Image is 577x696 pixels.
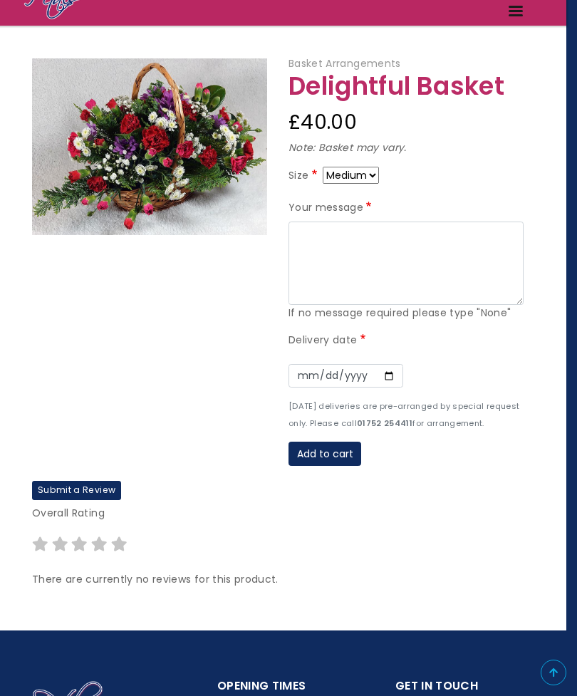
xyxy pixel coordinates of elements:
p: Overall Rating [32,505,524,522]
label: Delivery date [288,332,368,349]
label: Your message [288,199,375,217]
p: There are currently no reviews for this product. [32,571,524,588]
div: £40.00 [288,105,524,140]
label: Size [288,167,320,185]
div: If no message required please type "None" [288,305,524,322]
em: Note: Basket may vary. [288,140,407,155]
img: Delightful Basket [32,58,267,235]
small: [DATE] deliveries are pre-arranged by special request only. Please call for arrangement. [288,400,520,429]
strong: 01752 254411 [357,417,412,429]
button: Add to cart [288,442,361,466]
h1: Delightful Basket [288,73,524,100]
label: Submit a Review [32,481,121,500]
span: Basket Arrangements [288,56,401,71]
